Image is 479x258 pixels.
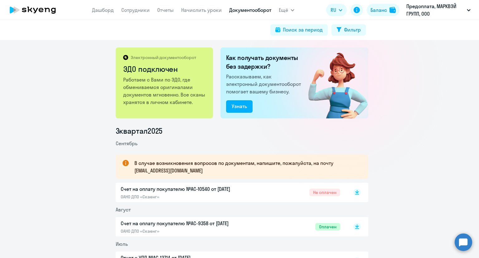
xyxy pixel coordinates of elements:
[134,159,357,174] p: В случае возникновения вопросов по документам, напишите, пожалуйста, на почту [EMAIL_ADDRESS][DOM...
[331,24,366,36] button: Фильтр
[406,2,464,17] p: Предоплата, МАРКВЭЙ ГРУПП, ООО
[123,64,206,74] h2: ЭДО подключен
[116,241,128,247] span: Июль
[331,6,336,14] span: RU
[283,26,323,33] div: Поиск за период
[403,2,474,17] button: Предоплата, МАРКВЭЙ ГРУПП, ООО
[121,7,150,13] a: Сотрудники
[279,4,294,16] button: Ещё
[226,53,303,71] h2: Как получать документы без задержки?
[226,73,303,95] p: Рассказываем, как электронный документооборот помогает вашему бизнесу.
[157,7,174,13] a: Отчеты
[121,228,252,234] p: ОАНО ДПО «Скаенг»
[131,55,196,60] p: Электронный документооборот
[121,185,340,200] a: Счет на оплату покупателю №AC-10540 от [DATE]ОАНО ДПО «Скаенг»Не оплачен
[116,206,131,213] span: Август
[121,185,252,193] p: Счет на оплату покупателю №AC-10540 от [DATE]
[309,189,340,196] span: Не оплачен
[279,6,288,14] span: Ещё
[92,7,114,13] a: Дашборд
[232,102,247,110] div: Узнать
[116,140,138,146] span: Сентябрь
[370,6,387,14] div: Баланс
[315,223,340,231] span: Оплачен
[344,26,361,33] div: Фильтр
[226,100,253,113] button: Узнать
[270,24,328,36] button: Поиск за период
[367,4,399,16] button: Балансbalance
[121,220,252,227] p: Счет на оплату покупателю №AC-9358 от [DATE]
[123,76,206,106] p: Работаем с Вами по ЭДО, где обмениваемся оригиналами документов мгновенно. Все сканы хранятся в л...
[116,126,368,136] li: 3 квартал 2025
[121,220,340,234] a: Счет на оплату покупателю №AC-9358 от [DATE]ОАНО ДПО «Скаенг»Оплачен
[121,194,252,200] p: ОАНО ДПО «Скаенг»
[229,7,271,13] a: Документооборот
[298,47,368,118] img: connected
[389,7,396,13] img: balance
[326,4,347,16] button: RU
[181,7,222,13] a: Начислить уроки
